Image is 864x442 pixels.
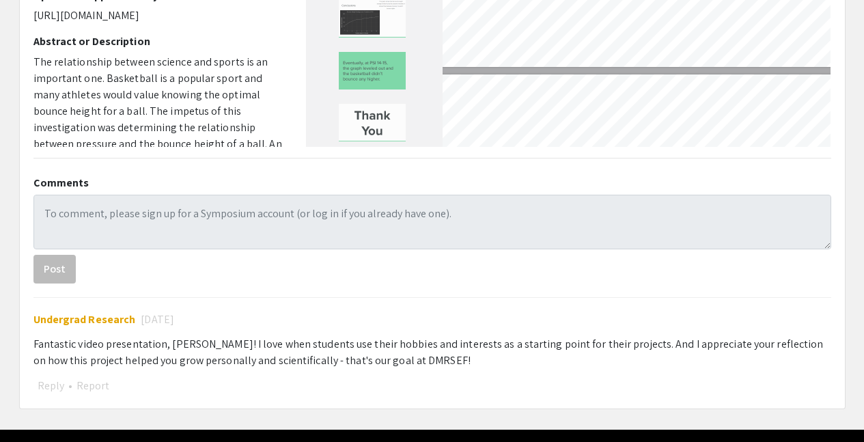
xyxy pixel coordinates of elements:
[33,377,831,395] div: •
[338,51,406,90] img: Thumbnail of Page 11
[33,8,285,24] p: [URL][DOMAIN_NAME]
[72,377,113,395] button: Report
[33,35,285,48] h2: Abstract or Description
[338,103,406,142] img: Thumbnail of Page 12
[10,381,58,432] iframe: Chat
[33,255,76,284] button: Post
[33,54,285,382] p: The relationship between science and sports is an important one. Basketball is a popular sport an...
[141,312,174,328] span: [DATE]
[33,336,831,369] div: Fantastic video presentation, [PERSON_NAME]! I love when students use their hobbies and interests...
[33,312,136,327] span: Undergrad Research
[33,176,831,189] h2: Comments
[33,377,68,395] button: Reply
